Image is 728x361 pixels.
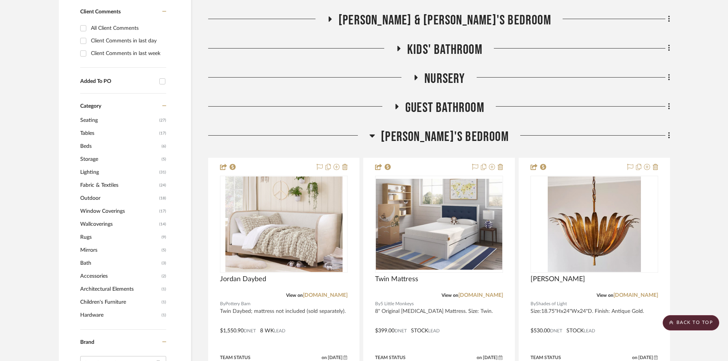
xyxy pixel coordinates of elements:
span: Jordan Daybed [220,275,266,283]
img: Twin Mattress [376,179,502,270]
span: View on [286,293,303,298]
a: [DOMAIN_NAME] [303,293,348,298]
span: (17) [159,127,166,139]
span: By [531,300,536,308]
span: (18) [159,192,166,204]
span: (17) [159,205,166,217]
span: Hardware [80,309,160,322]
span: on [632,355,637,360]
div: Client Comments in last week [91,47,164,60]
span: View on [597,293,613,298]
span: (3) [162,257,166,269]
span: Shades of Light [536,300,567,308]
span: Kids' Bathroom [407,42,482,58]
span: Lighting [80,166,157,179]
span: [PERSON_NAME] [531,275,585,283]
span: Storage [80,153,160,166]
span: (27) [159,114,166,126]
img: Vicenzio Leaf Chandelier [548,176,641,272]
span: Seating [80,114,157,127]
span: (31) [159,166,166,178]
div: Team Status [220,354,251,361]
span: Guest Bathroom [405,100,484,116]
span: By [220,300,225,308]
span: (5) [162,244,166,256]
span: on [477,355,482,360]
span: 5 Little Monkeys [380,300,414,308]
span: on [322,355,327,360]
span: (1) [162,283,166,295]
span: Tables [80,127,157,140]
a: [DOMAIN_NAME] [458,293,503,298]
span: Wallcoverings [80,218,157,231]
span: (1) [162,296,166,308]
span: (24) [159,179,166,191]
span: Bath [80,257,160,270]
span: [PERSON_NAME] & [PERSON_NAME]'s Bedroom [338,12,551,29]
scroll-to-top-button: BACK TO TOP [663,315,719,330]
span: Nursery [424,71,465,87]
span: (1) [162,309,166,321]
div: Team Status [531,354,561,361]
img: Jordan Daybed [225,176,343,272]
span: (14) [159,218,166,230]
span: (9) [162,231,166,243]
span: Pottery Barn [225,300,251,308]
span: Accessories [80,270,160,283]
span: [DATE] [482,355,498,360]
span: Outdoor [80,192,157,205]
span: [DATE] [327,355,343,360]
span: Fabric & Textiles [80,179,157,192]
div: 0 [375,176,502,272]
span: (5) [162,153,166,165]
span: Client Comments [80,9,121,15]
div: Team Status [375,354,406,361]
div: Client Comments in last day [91,35,164,47]
span: [PERSON_NAME]'s Bedroom [381,129,509,145]
span: Category [80,103,101,110]
div: All Client Comments [91,22,164,34]
span: Window Coverings [80,205,157,218]
span: [DATE] [637,355,654,360]
span: View on [442,293,458,298]
div: Added To PO [80,78,155,85]
span: Brand [80,340,94,345]
span: Mirrors [80,244,160,257]
span: Rugs [80,231,160,244]
a: [DOMAIN_NAME] [613,293,658,298]
span: (6) [162,140,166,152]
span: Children's Furniture [80,296,160,309]
span: Beds [80,140,160,153]
span: By [375,300,380,308]
span: Twin Mattress [375,275,418,283]
span: (2) [162,270,166,282]
span: Architectural Elements [80,283,160,296]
